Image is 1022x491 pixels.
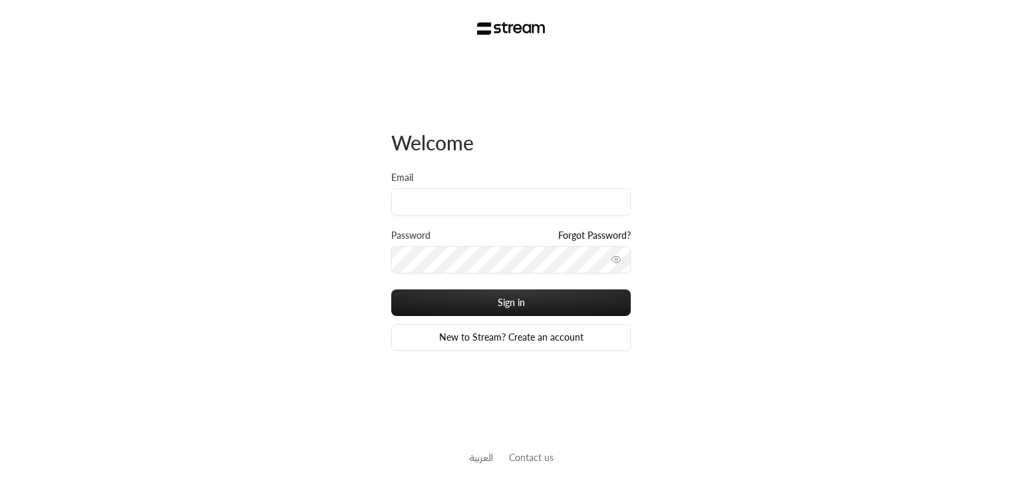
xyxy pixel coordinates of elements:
[391,171,413,184] label: Email
[391,289,631,316] button: Sign in
[558,229,631,242] a: Forgot Password?
[605,249,627,270] button: toggle password visibility
[391,229,430,242] label: Password
[509,450,554,464] button: Contact us
[391,324,631,351] a: New to Stream? Create an account
[509,452,554,463] a: Contact us
[469,445,493,470] a: العربية
[391,130,474,154] span: Welcome
[477,22,546,35] img: Stream Logo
